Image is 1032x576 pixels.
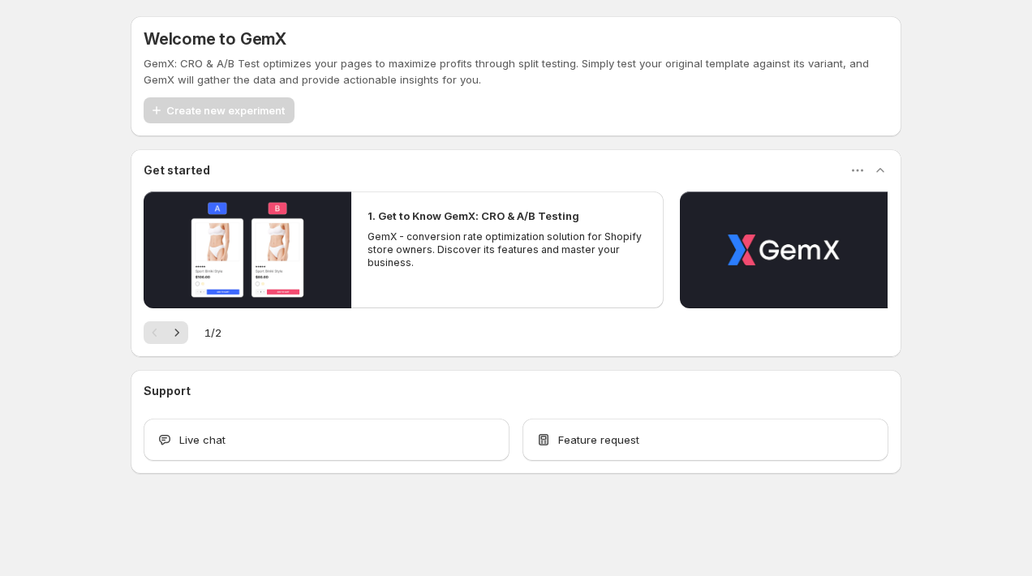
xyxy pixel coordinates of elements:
button: Play video [680,191,888,308]
span: Live chat [179,432,226,448]
nav: Pagination [144,321,188,344]
p: GemX - conversion rate optimization solution for Shopify store owners. Discover its features and ... [368,230,647,269]
span: 1 / 2 [204,325,221,341]
span: Feature request [558,432,639,448]
h5: Welcome to GemX [144,29,286,49]
h3: Support [144,383,191,399]
h2: 1. Get to Know GemX: CRO & A/B Testing [368,208,579,224]
button: Next [166,321,188,344]
h3: Get started [144,162,210,178]
button: Play video [144,191,351,308]
p: GemX: CRO & A/B Test optimizes your pages to maximize profits through split testing. Simply test ... [144,55,888,88]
